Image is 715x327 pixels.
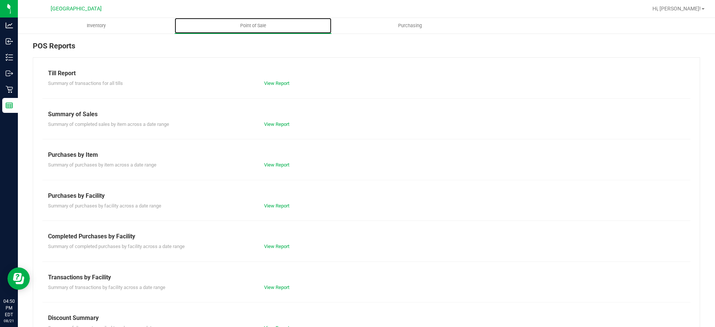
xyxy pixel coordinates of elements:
[264,162,289,168] a: View Report
[264,80,289,86] a: View Report
[48,162,156,168] span: Summary of purchases by item across a date range
[264,203,289,209] a: View Report
[48,69,685,78] div: Till Report
[652,6,701,12] span: Hi, [PERSON_NAME]!
[18,18,175,34] a: Inventory
[6,70,13,77] inline-svg: Outbound
[48,191,685,200] div: Purchases by Facility
[48,244,185,249] span: Summary of completed purchases by facility across a date range
[48,80,123,86] span: Summary of transactions for all tills
[51,6,102,12] span: [GEOGRAPHIC_DATA]
[175,18,331,34] a: Point of Sale
[388,22,432,29] span: Purchasing
[48,150,685,159] div: Purchases by Item
[264,285,289,290] a: View Report
[48,273,685,282] div: Transactions by Facility
[264,121,289,127] a: View Report
[230,22,276,29] span: Point of Sale
[77,22,116,29] span: Inventory
[331,18,488,34] a: Purchasing
[48,314,685,323] div: Discount Summary
[33,40,700,57] div: POS Reports
[6,86,13,93] inline-svg: Retail
[48,121,169,127] span: Summary of completed sales by item across a date range
[48,285,165,290] span: Summary of transactions by facility across a date range
[48,203,161,209] span: Summary of purchases by facility across a date range
[6,38,13,45] inline-svg: Inbound
[6,54,13,61] inline-svg: Inventory
[3,298,15,318] p: 04:50 PM EDT
[7,267,30,290] iframe: Resource center
[48,232,685,241] div: Completed Purchases by Facility
[6,22,13,29] inline-svg: Analytics
[48,110,685,119] div: Summary of Sales
[3,318,15,324] p: 08/21
[6,102,13,109] inline-svg: Reports
[264,244,289,249] a: View Report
